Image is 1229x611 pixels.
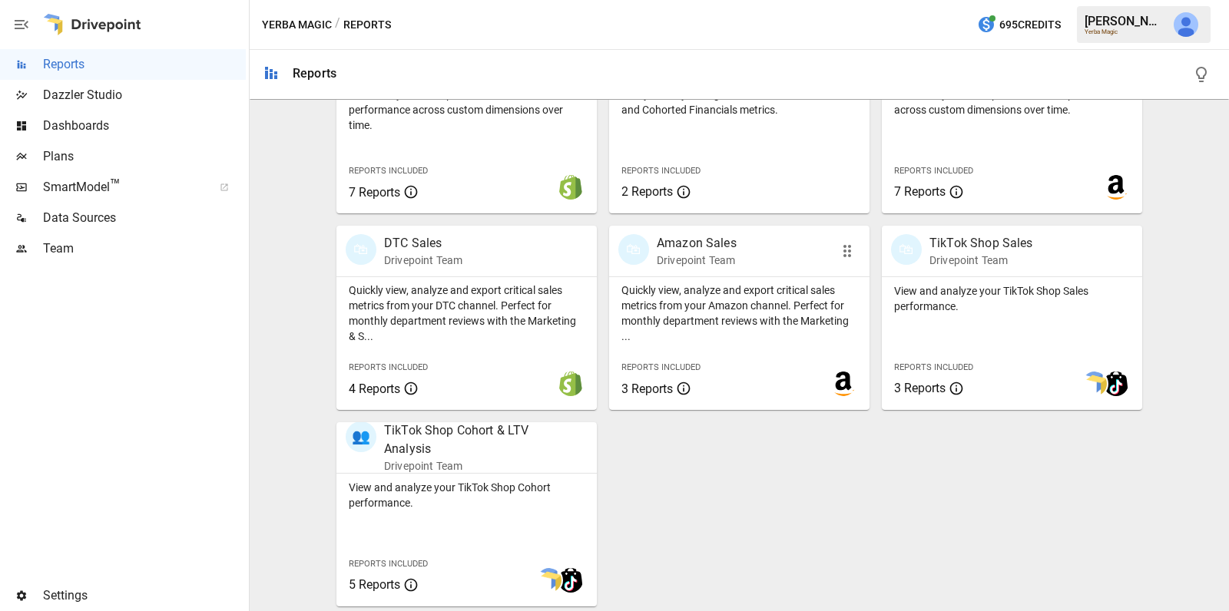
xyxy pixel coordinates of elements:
span: Data Sources [43,209,246,227]
p: Quickly view, analyze and export critical sales metrics from your Amazon channel. Perfect for mon... [621,282,857,344]
span: SmartModel [43,178,203,197]
span: 3 Reports [621,381,673,396]
span: 695 Credits [999,15,1061,35]
p: Drivepoint Team [384,458,548,474]
p: View and analyze your TikTok Shop Sales performance. [894,283,1130,314]
img: shopify [558,372,583,396]
p: View, analyze and export cohort LTV performance across custom dimensions over time. [894,87,1130,117]
img: smart model [1082,372,1107,396]
button: 695Credits [971,11,1067,39]
span: Reports Included [349,166,428,176]
div: 🛍 [618,234,649,265]
span: Reports [43,55,246,74]
img: shopify [558,175,583,200]
p: Easily identify strengths and weaknesses for P&L and Cohorted Financials metrics. [621,87,857,117]
span: Reports Included [349,559,428,569]
div: 👥 [346,421,376,452]
p: Drivepoint Team [384,253,462,268]
span: 5 Reports [349,577,400,592]
span: Dashboards [43,117,246,135]
button: Julie Wilton [1164,3,1207,46]
div: 🛍 [891,234,922,265]
span: Dazzler Studio [43,86,246,104]
p: Quickly view, analyze and export critical sales metrics from your DTC channel. Perfect for monthl... [349,282,585,344]
p: Drivepoint Team [929,253,1033,268]
span: Reports Included [621,362,701,372]
span: 7 Reports [894,184,946,199]
div: 🛍 [346,234,376,265]
p: Amazon Sales [657,234,737,253]
img: Julie Wilton [1174,12,1198,37]
p: Drivepoint Team [657,253,737,268]
p: TikTok Shop Sales [929,234,1033,253]
span: Reports Included [894,166,973,176]
img: amazon [1104,175,1128,200]
button: Yerba Magic [262,15,332,35]
img: tiktok [1104,372,1128,396]
span: Team [43,239,246,258]
span: 3 Reports [894,381,946,395]
div: Reports [293,66,336,81]
p: TikTok Shop Cohort & LTV Analysis [384,421,548,458]
p: View, analyze and export cohort and LTV performance across custom dimensions over time. [349,87,585,133]
span: Plans [43,147,246,166]
span: Reports Included [621,166,701,176]
span: Settings [43,586,246,605]
span: 4 Reports [349,381,400,396]
span: 7 Reports [349,185,400,200]
img: tiktok [558,568,583,593]
img: amazon [831,372,856,396]
div: [PERSON_NAME] [1085,14,1164,28]
img: smart model [537,568,561,593]
span: 2 Reports [621,184,673,199]
span: ™ [110,176,121,195]
div: Yerba Magic [1085,28,1164,35]
span: Reports Included [894,362,973,372]
p: View and analyze your TikTok Shop Cohort performance. [349,480,585,510]
span: Reports Included [349,362,428,372]
div: / [335,15,340,35]
p: DTC Sales [384,234,462,253]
